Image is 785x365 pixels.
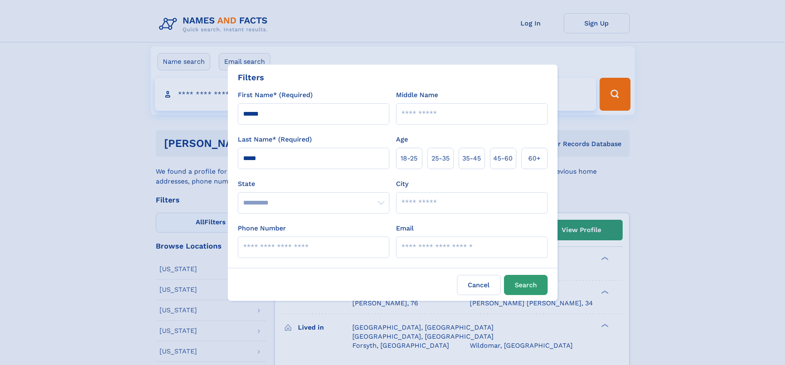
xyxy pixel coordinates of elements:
label: State [238,179,389,189]
span: 18‑25 [401,153,417,163]
span: 45‑60 [493,153,513,163]
label: City [396,179,408,189]
span: 60+ [528,153,541,163]
div: Filters [238,71,264,84]
label: First Name* (Required) [238,90,313,100]
label: Middle Name [396,90,438,100]
button: Search [504,275,548,295]
label: Age [396,135,408,144]
label: Phone Number [238,223,286,233]
label: Cancel [457,275,501,295]
span: 35‑45 [462,153,481,163]
label: Email [396,223,414,233]
label: Last Name* (Required) [238,135,312,144]
span: 25‑35 [431,153,450,163]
